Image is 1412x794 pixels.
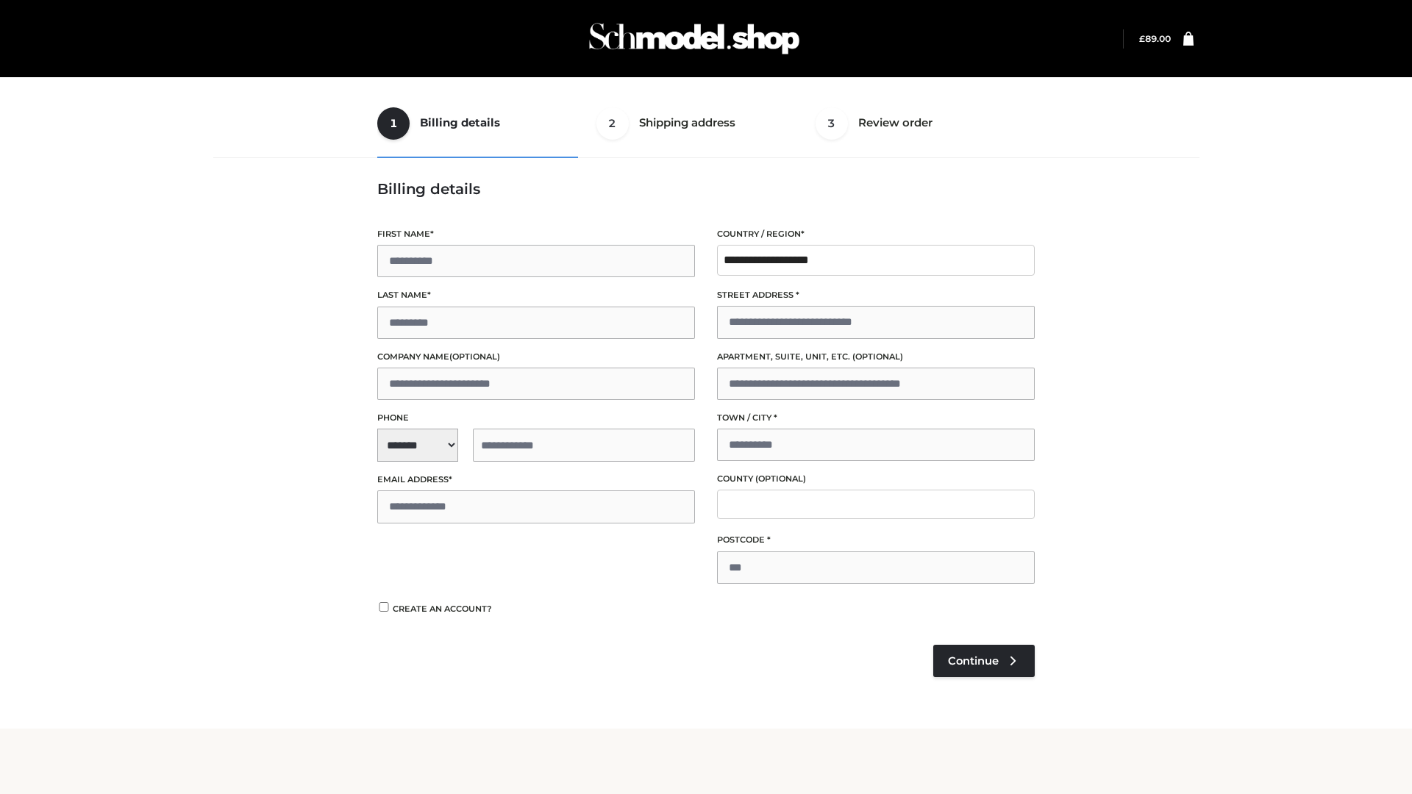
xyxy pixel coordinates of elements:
[377,180,1035,198] h3: Billing details
[584,10,805,68] img: Schmodel Admin 964
[377,473,695,487] label: Email address
[717,288,1035,302] label: Street address
[717,411,1035,425] label: Town / City
[717,533,1035,547] label: Postcode
[933,645,1035,677] a: Continue
[1139,33,1145,44] span: £
[717,350,1035,364] label: Apartment, suite, unit, etc.
[852,351,903,362] span: (optional)
[377,227,695,241] label: First name
[393,604,492,614] span: Create an account?
[755,473,806,484] span: (optional)
[377,350,695,364] label: Company name
[377,602,391,612] input: Create an account?
[1139,33,1171,44] a: £89.00
[717,227,1035,241] label: Country / Region
[377,411,695,425] label: Phone
[449,351,500,362] span: (optional)
[948,654,999,668] span: Continue
[377,288,695,302] label: Last name
[717,472,1035,486] label: County
[1139,33,1171,44] bdi: 89.00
